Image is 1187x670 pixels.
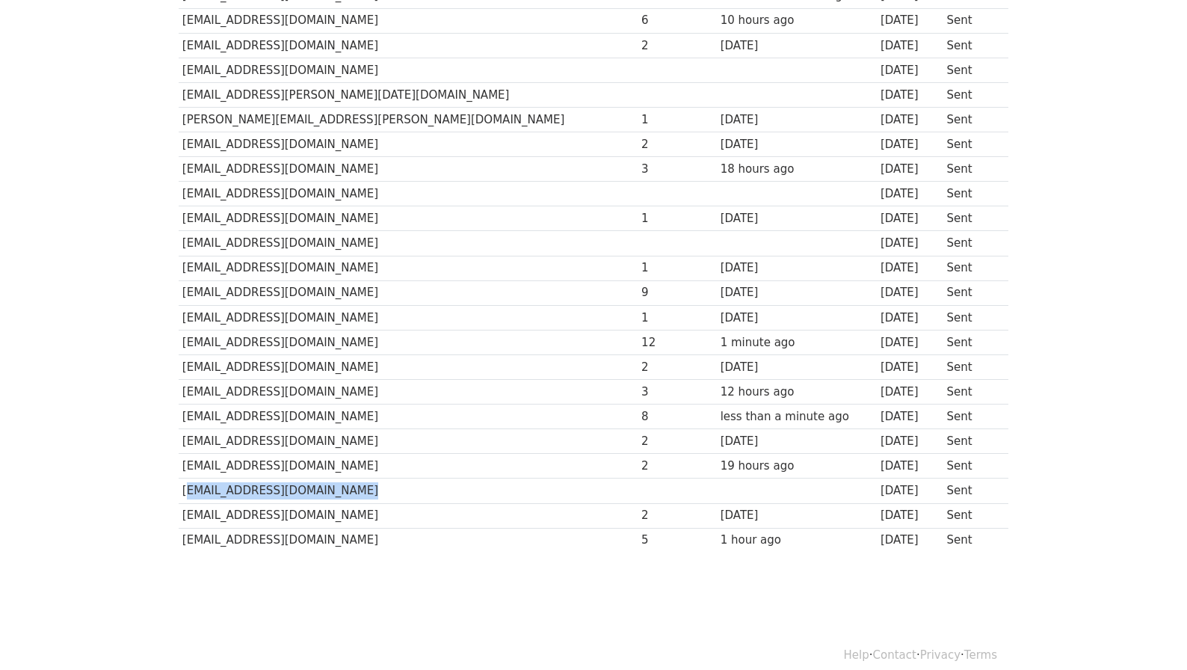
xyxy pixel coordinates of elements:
td: Sent [943,33,1000,58]
div: 2 [641,359,713,376]
div: [DATE] [881,482,940,500]
div: 10 hours ago [721,12,874,29]
div: [DATE] [881,87,940,104]
td: [EMAIL_ADDRESS][DOMAIN_NAME] [179,380,638,405]
td: [EMAIL_ADDRESS][DOMAIN_NAME] [179,182,638,206]
div: [DATE] [721,136,874,153]
td: Sent [943,528,1000,553]
div: [DATE] [881,532,940,549]
div: less than a minute ago [721,408,874,425]
td: [EMAIL_ADDRESS][DOMAIN_NAME] [179,405,638,429]
td: [EMAIL_ADDRESS][DOMAIN_NAME] [179,206,638,231]
div: [DATE] [881,284,940,301]
td: Sent [943,503,1000,528]
div: 1 [641,310,713,327]
div: 19 hours ago [721,458,874,475]
div: 2 [641,136,713,153]
div: [DATE] [881,458,940,475]
div: [DATE] [881,235,940,252]
td: Sent [943,405,1000,429]
td: [EMAIL_ADDRESS][DOMAIN_NAME] [179,354,638,379]
td: [EMAIL_ADDRESS][DOMAIN_NAME] [179,503,638,528]
td: [EMAIL_ADDRESS][DOMAIN_NAME] [179,305,638,330]
td: [EMAIL_ADDRESS][DOMAIN_NAME] [179,231,638,256]
div: [DATE] [881,62,940,79]
td: [EMAIL_ADDRESS][DOMAIN_NAME] [179,280,638,305]
td: [EMAIL_ADDRESS][DOMAIN_NAME] [179,256,638,280]
div: 6 [641,12,713,29]
td: Sent [943,454,1000,479]
div: 1 [641,259,713,277]
div: [DATE] [881,37,940,55]
td: Sent [943,305,1000,330]
div: [DATE] [721,37,874,55]
div: [DATE] [881,507,940,524]
td: [EMAIL_ADDRESS][DOMAIN_NAME] [179,58,638,82]
div: [DATE] [721,284,874,301]
div: 1 [641,111,713,129]
td: Sent [943,231,1000,256]
div: 12 [641,334,713,351]
td: Sent [943,206,1000,231]
div: [DATE] [881,185,940,203]
td: [EMAIL_ADDRESS][DOMAIN_NAME] [179,8,638,33]
div: 2 [641,37,713,55]
div: [DATE] [721,111,874,129]
div: [DATE] [881,136,940,153]
a: Help [844,648,869,662]
div: [DATE] [881,210,940,227]
td: [EMAIL_ADDRESS][DOMAIN_NAME] [179,330,638,354]
td: Sent [943,108,1000,132]
div: [DATE] [881,12,940,29]
div: 3 [641,161,713,178]
a: Terms [964,648,997,662]
div: [DATE] [881,259,940,277]
td: Sent [943,479,1000,503]
div: 2 [641,507,713,524]
div: 5 [641,532,713,549]
td: Sent [943,8,1000,33]
td: [EMAIL_ADDRESS][DOMAIN_NAME] [179,132,638,157]
div: 8 [641,408,713,425]
td: Sent [943,132,1000,157]
div: [DATE] [721,259,874,277]
td: Sent [943,330,1000,354]
div: [DATE] [881,384,940,401]
div: 1 [641,210,713,227]
td: [EMAIL_ADDRESS][DOMAIN_NAME] [179,429,638,454]
div: [DATE] [881,334,940,351]
td: Sent [943,380,1000,405]
div: [DATE] [881,310,940,327]
td: Sent [943,157,1000,182]
td: Sent [943,354,1000,379]
div: 1 hour ago [721,532,874,549]
td: [EMAIL_ADDRESS][DOMAIN_NAME] [179,479,638,503]
td: [EMAIL_ADDRESS][PERSON_NAME][DATE][DOMAIN_NAME] [179,82,638,107]
div: 2 [641,433,713,450]
td: Sent [943,58,1000,82]
td: [PERSON_NAME][EMAIL_ADDRESS][PERSON_NAME][DOMAIN_NAME] [179,108,638,132]
td: Sent [943,182,1000,206]
div: 2 [641,458,713,475]
div: [DATE] [881,111,940,129]
div: 18 hours ago [721,161,874,178]
td: [EMAIL_ADDRESS][DOMAIN_NAME] [179,157,638,182]
div: [DATE] [881,161,940,178]
td: Sent [943,280,1000,305]
div: 1 minute ago [721,334,874,351]
td: [EMAIL_ADDRESS][DOMAIN_NAME] [179,528,638,553]
a: Privacy [920,648,961,662]
div: [DATE] [721,310,874,327]
td: Sent [943,256,1000,280]
div: 9 [641,284,713,301]
div: 12 hours ago [721,384,874,401]
div: [DATE] [881,359,940,376]
div: [DATE] [721,210,874,227]
div: [DATE] [881,433,940,450]
div: 3 [641,384,713,401]
td: [EMAIL_ADDRESS][DOMAIN_NAME] [179,454,638,479]
a: Contact [873,648,916,662]
iframe: Chat Widget [1112,598,1187,670]
td: Sent [943,429,1000,454]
